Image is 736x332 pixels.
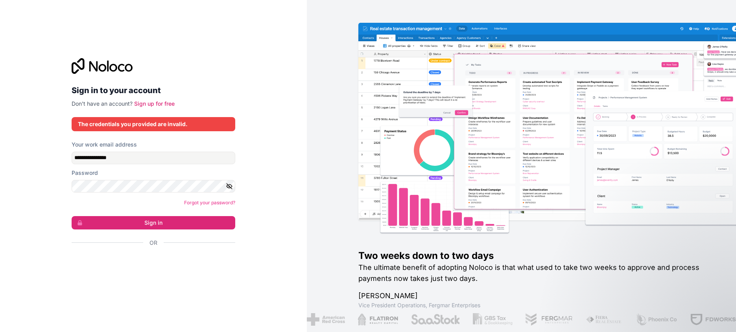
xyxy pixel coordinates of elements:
h1: [PERSON_NAME] [358,290,711,301]
img: /assets/flatiron-C8eUkumj.png [357,313,398,326]
input: Email address [72,152,235,164]
h2: The ultimate benefit of adopting Noloco is that what used to take two weeks to approve and proces... [358,262,711,284]
input: Password [72,180,235,193]
span: Don't have an account? [72,100,133,107]
h2: Sign in to your account [72,83,235,97]
span: Or [149,239,157,247]
iframe: Sign in with Google Button [68,255,233,273]
img: /assets/american-red-cross-BAupjrZR.png [306,313,344,326]
label: Password [72,169,98,177]
a: Sign up for free [134,100,175,107]
img: /assets/saastock-C6Zbiodz.png [410,313,460,326]
h1: Vice President Operations , Fergmar Enterprises [358,301,711,309]
button: Sign in [72,216,235,229]
img: /assets/fergmar-CudnrXN5.png [525,313,573,326]
img: /assets/gbstax-C-GtDUiK.png [472,313,512,326]
a: Forgot your password? [184,200,235,205]
label: Your work email address [72,141,137,149]
iframe: Intercom notifications message [579,273,736,328]
h1: Two weeks down to two days [358,249,711,262]
div: The credentials you provided are invalid. [78,120,229,128]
